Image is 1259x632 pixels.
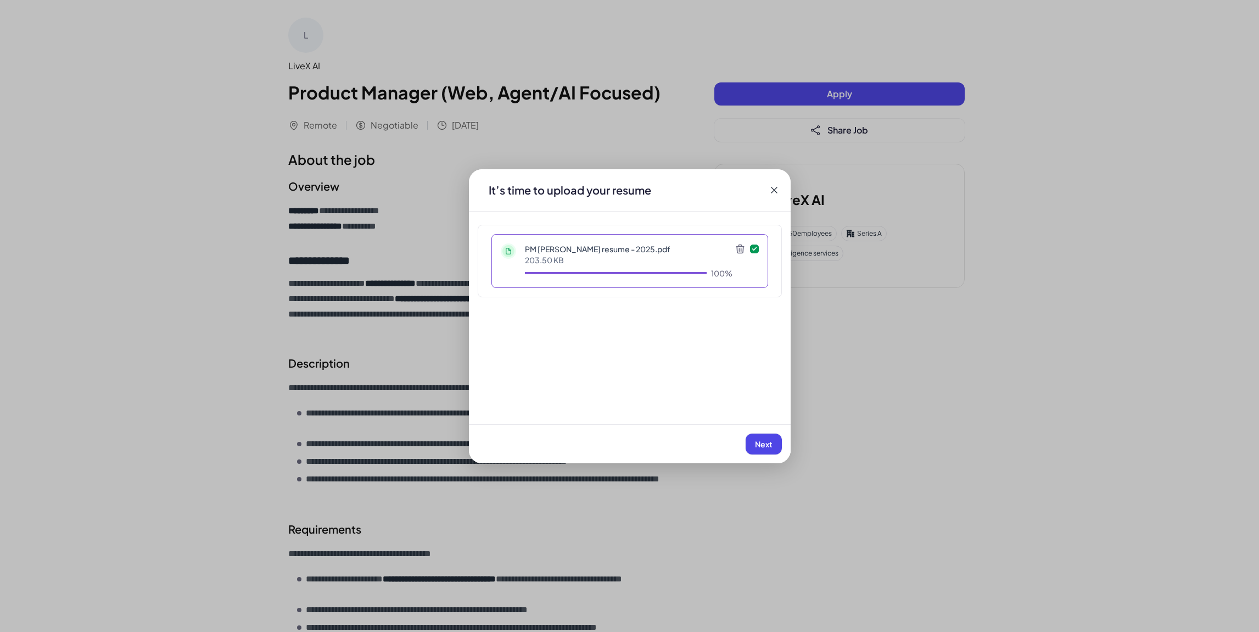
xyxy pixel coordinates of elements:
[746,434,782,454] button: Next
[525,254,732,265] p: 203.50 KB
[480,182,660,198] div: It’s time to upload your resume
[755,439,773,449] span: Next
[711,268,732,279] div: 100%
[525,243,732,254] p: PM [PERSON_NAME] resume - 2025.pdf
